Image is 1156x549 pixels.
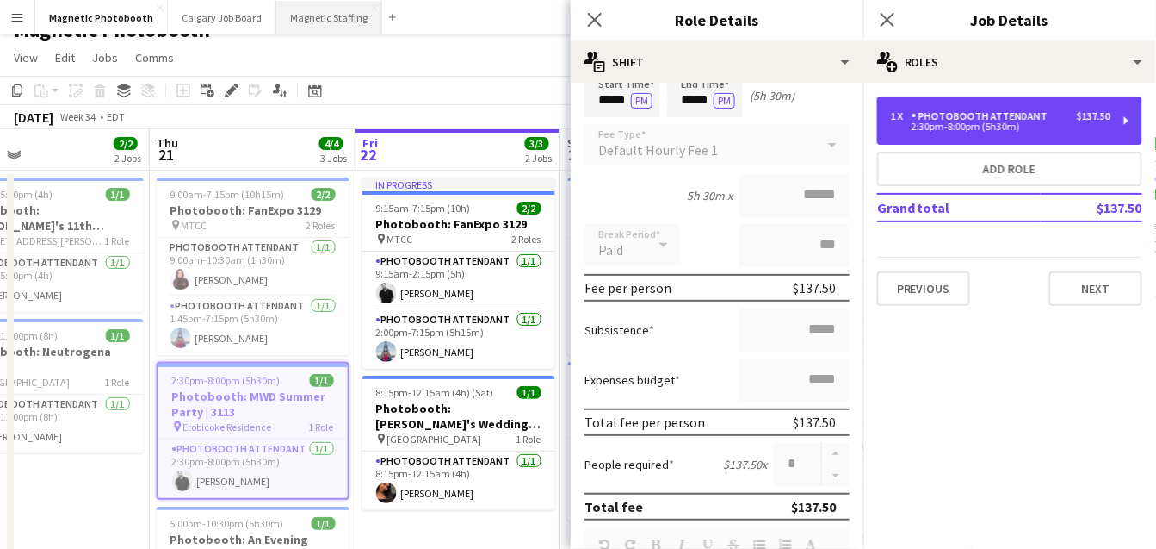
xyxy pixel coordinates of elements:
[157,203,349,218] h3: Photobooth: FanExpo 3129
[309,421,334,434] span: 1 Role
[516,433,541,446] span: 1 Role
[362,401,555,432] h3: Photobooth: [PERSON_NAME]'s Wedding 2686
[362,178,555,369] app-job-card: In progress9:15am-7:15pm (10h)2/2Photobooth: FanExpo 3129 MTCC2 RolesPhotobooth Attendant1/19:15a...
[157,362,349,500] app-job-card: 2:30pm-8:00pm (5h30m)1/1Photobooth: MWD Summer Party | 3113 Etobicoke Residence1 RolePhotobooth A...
[526,152,553,165] div: 2 Jobs
[7,47,45,69] a: View
[320,152,347,165] div: 3 Jobs
[362,252,555,310] app-card-role: Photobooth Attendant1/19:15am-2:15pm (5h)[PERSON_NAME]
[631,93,652,109] button: PM
[319,137,343,150] span: 4/4
[158,440,348,498] app-card-role: Photobooth Attendant1/12:30pm-8:00pm (5h30m)[PERSON_NAME]
[35,1,168,34] button: Magnetic Photobooth
[714,93,735,109] button: PM
[362,216,555,232] h3: Photobooth: FanExpo 3129
[135,50,174,66] span: Comms
[55,50,75,66] span: Edit
[106,188,130,201] span: 1/1
[568,135,587,151] span: Sat
[891,110,912,122] div: 1 x
[362,310,555,369] app-card-role: Photobooth Attendant1/12:00pm-7:15pm (5h15m)[PERSON_NAME]
[568,238,761,296] app-card-role: Photobooth Attendant1/19:15am-2:15pm (5h)[PERSON_NAME]
[85,47,125,69] a: Jobs
[276,1,382,34] button: Magnetic Staffing
[568,203,761,218] h3: Photobooth: FanExpo 3129
[306,219,336,232] span: 2 Roles
[566,145,587,165] span: 23
[172,374,281,387] span: 2:30pm-8:00pm (5h30m)
[105,376,130,389] span: 1 Role
[571,41,863,83] div: Shift
[877,194,1041,221] td: Grand total
[584,372,680,388] label: Expenses budget
[387,433,482,446] span: [GEOGRAPHIC_DATA]
[584,498,643,515] div: Total fee
[723,457,767,472] div: $137.50 x
[157,238,349,296] app-card-role: Photobooth Attendant1/19:00am-10:30am (1h30m)[PERSON_NAME]
[170,517,284,530] span: 5:00pm-10:30pm (5h30m)
[312,188,336,201] span: 2/2
[182,219,207,232] span: MTCC
[517,386,541,399] span: 1/1
[793,279,836,296] div: $137.50
[57,110,100,123] span: Week 34
[863,9,1156,31] h3: Job Details
[387,233,413,246] span: MTCC
[312,517,336,530] span: 1/1
[376,386,494,399] span: 8:15pm-12:15am (4h) (Sat)
[1077,110,1110,122] div: $137.50
[362,452,555,510] app-card-role: Photobooth Attendant1/18:15pm-12:15am (4h)[PERSON_NAME]
[154,145,178,165] span: 21
[114,137,138,150] span: 2/2
[687,188,733,203] div: 5h 30m x
[14,50,38,66] span: View
[128,47,181,69] a: Comms
[571,9,863,31] h3: Role Details
[114,152,141,165] div: 2 Jobs
[362,135,378,151] span: Fri
[360,145,378,165] span: 22
[105,234,130,247] span: 1 Role
[525,137,549,150] span: 3/3
[584,457,674,472] label: People required
[92,50,118,66] span: Jobs
[14,109,53,126] div: [DATE]
[912,110,1054,122] div: Photobooth Attendant
[168,1,276,34] button: Calgary Job Board
[891,122,1110,131] div: 2:30pm-8:00pm (5h30m)
[584,279,671,296] div: Fee per person
[107,110,125,123] div: EDT
[512,233,541,246] span: 2 Roles
[157,178,349,355] app-job-card: 9:00am-7:15pm (10h15m)2/2Photobooth: FanExpo 3129 MTCC2 RolesPhotobooth Attendant1/19:00am-10:30a...
[877,271,970,306] button: Previous
[584,322,654,338] label: Subsistence
[517,202,541,215] span: 2/2
[568,362,761,521] app-job-card: 8:00pm-12:30am (4h30m) (Sun)2/2Photobooth: [PERSON_NAME] & [PERSON_NAME]'s Wedding 2955 The Toron...
[568,178,761,355] app-job-card: 9:15am-7:15pm (10h)2/2Photobooth: FanExpo 3129 MTCC2 RolesPhotobooth Attendant1/19:15am-2:15pm (5...
[183,421,272,434] span: Etobicoke Residence
[568,387,761,418] h3: Photobooth: [PERSON_NAME] & [PERSON_NAME]'s Wedding 2955
[376,202,471,215] span: 9:15am-7:15pm (10h)
[157,296,349,355] app-card-role: Photobooth Attendant1/11:45pm-7:15pm (5h30m)[PERSON_NAME]
[750,88,794,103] div: (5h 30m)
[170,188,285,201] span: 9:00am-7:15pm (10h15m)
[310,374,334,387] span: 1/1
[157,135,178,151] span: Thu
[1041,194,1142,221] td: $137.50
[877,152,1142,186] button: Add role
[106,329,130,342] span: 1/1
[791,498,836,515] div: $137.50
[1049,271,1142,306] button: Next
[863,41,1156,83] div: Roles
[568,296,761,355] app-card-role: Photobooth Attendant1/12:00pm-7:15pm (5h15m)[PERSON_NAME]
[584,414,705,431] div: Total fee per person
[793,414,836,431] div: $137.50
[362,376,555,510] app-job-card: 8:15pm-12:15am (4h) (Sat)1/1Photobooth: [PERSON_NAME]'s Wedding 2686 [GEOGRAPHIC_DATA]1 RolePhoto...
[568,438,761,521] app-card-role: Photobooth Attendant2/28:00pm-12:30am (4h30m)[PERSON_NAME][PERSON_NAME]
